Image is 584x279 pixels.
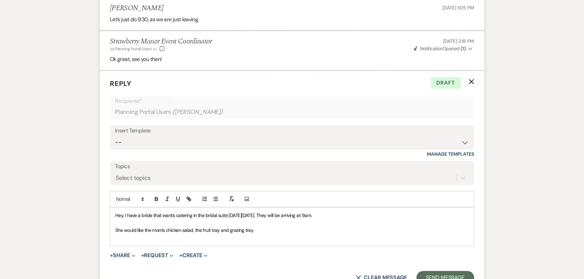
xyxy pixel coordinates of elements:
[116,173,151,182] div: Select topics
[431,77,461,89] span: Draft
[443,38,474,44] span: [DATE] 2:18 PM
[115,97,469,105] p: Recipients*
[110,4,164,12] h5: [PERSON_NAME]
[110,253,135,258] button: Share
[413,45,474,52] button: NotificationOpened (1)
[115,126,469,136] div: Insert Template
[115,105,469,119] div: Planning Portal Users
[427,151,474,157] a: Manage Templates
[141,253,144,258] span: +
[179,253,182,258] span: +
[414,45,466,52] span: Opened
[172,107,223,117] span: ( [PERSON_NAME] )
[141,253,173,258] button: Request
[420,45,442,52] span: Notification
[110,46,158,52] button: to: Planning Portal Users
[115,227,254,233] span: She would like the mom's chicken salad, the fruit tray and grazing tray.
[115,212,312,218] span: Hey, I have a bride that wants catering in the bridal suite [DATE][DATE]. They will be arriving a...
[110,55,474,64] p: Ok great, see you then!
[179,253,207,258] button: Create
[461,45,466,52] strong: ( 1 )
[110,46,151,52] span: to: Planning Portal Users
[110,253,113,258] span: +
[110,15,474,24] p: Let’s just do 9:30, as we are just leaving.
[110,37,212,46] h5: Strawberry Manor Event Coordinator
[115,162,469,172] label: Topics
[442,5,474,11] span: [DATE] 1:05 PM
[110,79,132,88] span: Reply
